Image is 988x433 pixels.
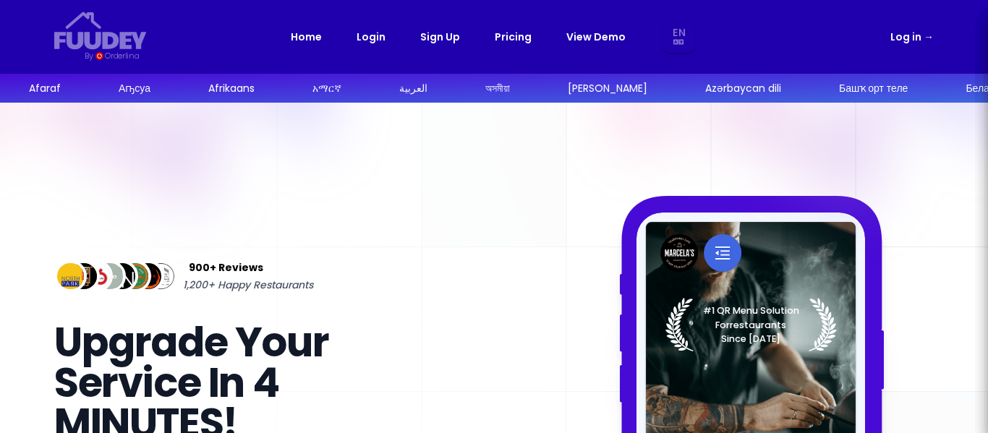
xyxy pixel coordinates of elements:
[183,276,313,293] span: 1,200+ Happy Restaurants
[67,260,100,293] img: Review Img
[54,260,87,293] img: Review Img
[890,28,934,46] a: Log in
[312,81,341,96] div: አማርኛ
[839,81,908,96] div: Башҡорт теле
[495,28,532,46] a: Pricing
[80,260,113,293] img: Review Img
[119,260,152,293] img: Review Img
[85,50,93,62] div: By
[132,260,165,293] img: Review Img
[566,28,626,46] a: View Demo
[357,28,386,46] a: Login
[291,28,322,46] a: Home
[106,260,139,293] img: Review Img
[485,81,510,96] div: অসমীয়া
[924,30,934,44] span: →
[568,81,647,96] div: [PERSON_NAME]
[54,12,147,50] svg: {/* Added fill="currentColor" here */} {/* This rectangle defines the background. Its explicit fi...
[105,50,139,62] div: Orderlina
[93,260,126,293] img: Review Img
[705,81,781,96] div: Azərbaycan dili
[145,260,177,293] img: Review Img
[420,28,460,46] a: Sign Up
[29,81,61,96] div: Afaraf
[189,259,263,276] span: 900+ Reviews
[208,81,255,96] div: Afrikaans
[399,81,427,96] div: العربية
[665,298,837,351] img: Laurel
[119,81,150,96] div: Аҧсуа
